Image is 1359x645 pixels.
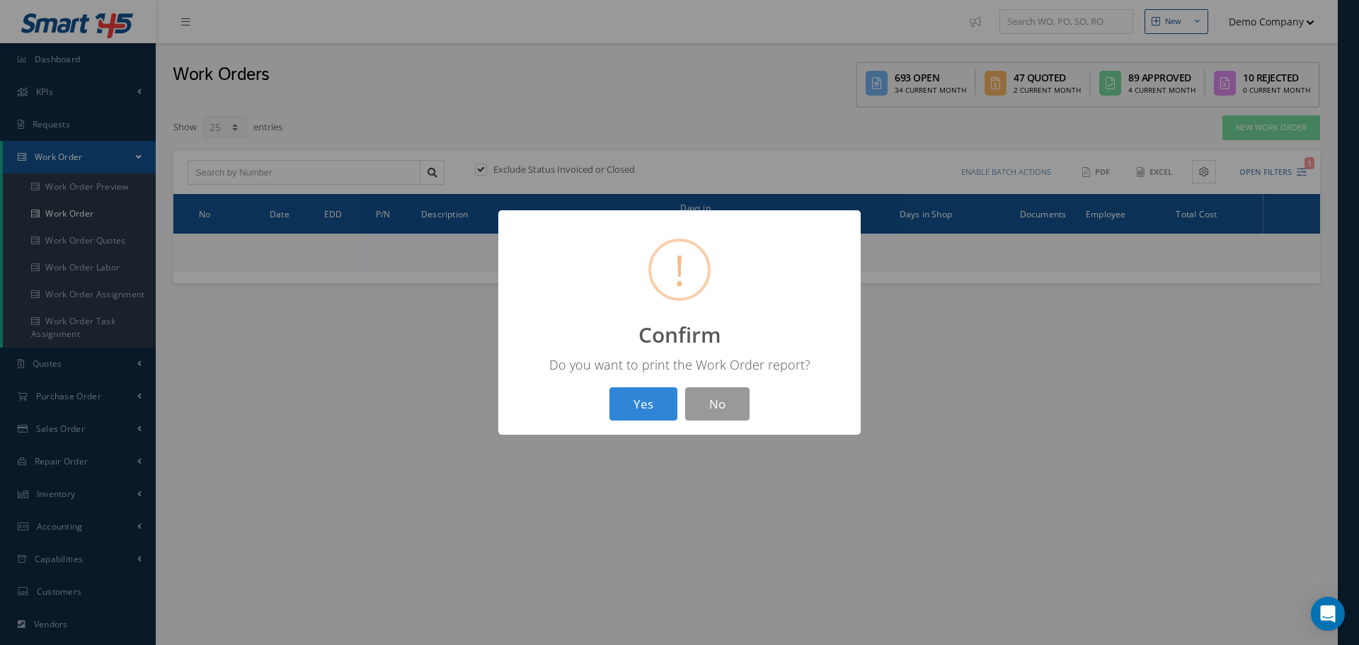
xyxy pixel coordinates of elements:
[609,387,677,421] button: Yes
[1311,597,1345,631] div: Open Intercom Messenger
[685,387,750,421] button: No
[512,356,847,373] div: Do you want to print the Work Order report?
[674,241,685,298] span: !
[638,322,721,348] h2: Confirm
